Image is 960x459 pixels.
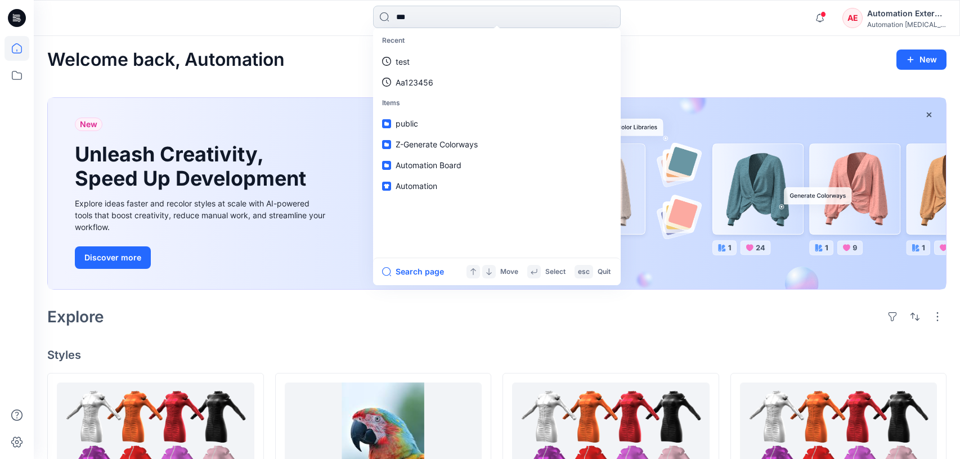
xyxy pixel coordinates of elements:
button: Discover more [75,246,151,269]
a: public [375,113,618,134]
p: Select [545,266,566,278]
button: Search page [382,265,444,278]
p: Items [375,93,618,114]
div: AE [842,8,863,28]
p: Aa123456 [396,76,433,88]
span: public [396,119,418,128]
h2: Welcome back, Automation [47,49,285,70]
a: test [375,51,618,72]
p: test [396,56,410,67]
a: Automation [375,175,618,196]
p: Recent [375,30,618,51]
h2: Explore [47,308,104,326]
p: Move [500,266,518,278]
span: Automation [396,181,437,191]
a: Discover more [75,246,328,269]
div: Automation External [867,7,946,20]
h1: Unleash Creativity, Speed Up Development [75,142,311,191]
div: Automation [MEDICAL_DATA]... [867,20,946,29]
div: Explore ideas faster and recolor styles at scale with AI-powered tools that boost creativity, red... [75,197,328,233]
a: Aa123456 [375,72,618,93]
button: New [896,49,946,70]
a: Automation Board [375,155,618,175]
p: esc [578,266,590,278]
span: Z-Generate Colorways [396,139,478,149]
span: Automation Board [396,160,461,170]
span: New [80,118,97,131]
h4: Styles [47,348,946,362]
p: Quit [598,266,611,278]
a: Z-Generate Colorways [375,134,618,155]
